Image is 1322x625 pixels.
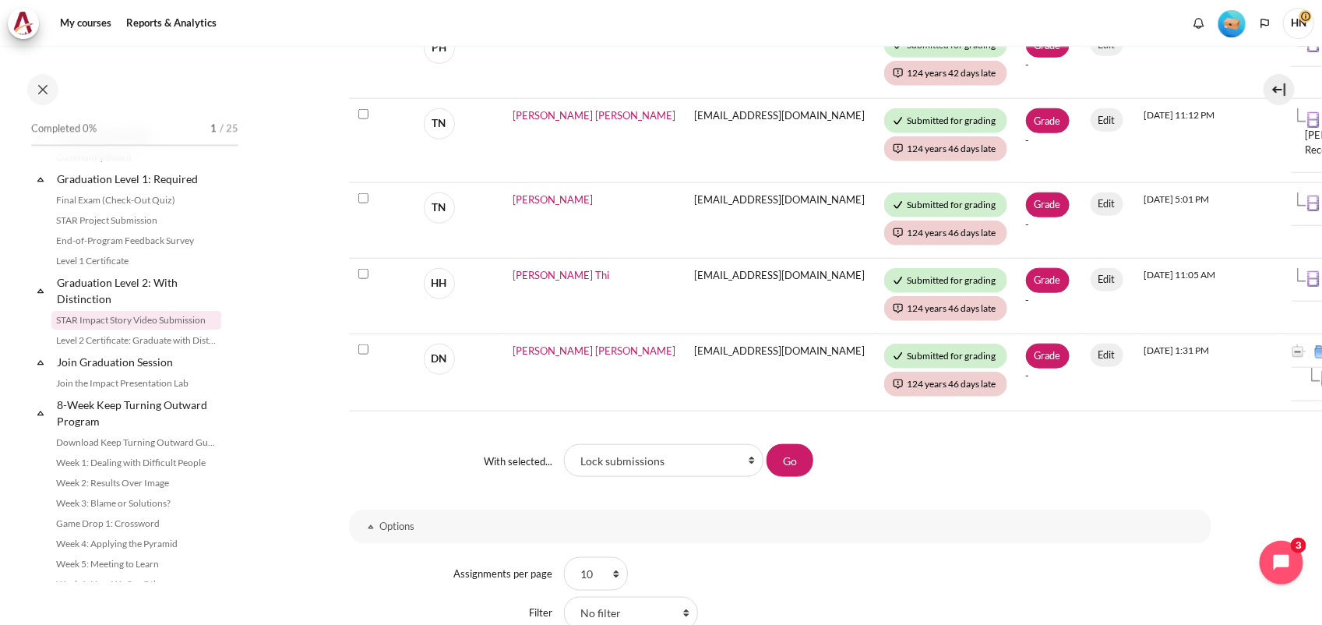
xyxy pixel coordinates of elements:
div: Show notification window with no new notifications [1187,12,1211,35]
span: PH [424,33,455,64]
a: TN [424,108,461,139]
span: Collapse [33,405,48,421]
a: STAR Project Submission [51,211,221,230]
a: TN [424,192,461,224]
span: / 25 [220,121,238,136]
span: TN [424,192,455,224]
td: [EMAIL_ADDRESS][DOMAIN_NAME] [686,98,875,182]
div: 124 years 42 days late [884,61,1007,86]
td: - [1017,182,1081,258]
td: [DATE] 5:01 PM [1135,182,1282,258]
a: Final Exam (Check-Out Quiz) [51,191,221,210]
a: Grade [1026,268,1070,293]
span: DN [424,344,455,375]
a: Graduation Level 1: Required [55,168,221,189]
a: Join the Impact Presentation Lab [51,374,221,393]
div: Submitted for grading [884,344,1007,369]
td: [EMAIL_ADDRESS][DOMAIN_NAME] [686,258,875,334]
a: Week 1: Dealing with Difficult People [51,454,221,472]
a: [PERSON_NAME] [513,193,594,206]
td: [DATE] 2:12 PM [1135,23,1282,98]
td: [EMAIL_ADDRESS][DOMAIN_NAME] [686,23,875,98]
a: Week 2: Results Over Image [51,474,221,493]
span: Collapse [33,171,48,187]
a: [PERSON_NAME] [PERSON_NAME] [513,109,676,122]
a: 8-Week Keep Turning Outward Program [55,394,221,432]
img: Video applycation.mp4 [1306,271,1321,287]
img: outward mindset _ Bich Thanh-20250912_230213-Meeting Recording.mp4 [1306,112,1321,128]
a: Week 5: Meeting to Learn [51,555,221,574]
a: Week 6: How We See Others [51,575,221,594]
a: Edit [1091,108,1124,132]
a: [PERSON_NAME] [PERSON_NAME] [513,344,676,357]
a: Week 3: Blame or Solutions? [51,494,221,513]
a: Game Drop 1: Crossword [51,514,221,533]
a: Edit [1091,268,1124,291]
a: Edit [1091,192,1124,216]
div: Level #1 [1218,9,1246,37]
span: Collapse [33,355,48,370]
a: Grade [1026,192,1070,217]
img: Architeck [12,12,34,35]
a: Week 4: Applying the Pyramid [51,535,221,553]
input: Go [767,444,813,477]
label: With selected... [484,454,552,470]
td: - [1017,23,1081,98]
div: 124 years 46 days late [884,136,1007,161]
td: [EMAIL_ADDRESS][DOMAIN_NAME] [686,334,875,411]
button: Languages [1253,12,1277,35]
span: 1 [210,121,217,136]
a: Architeck Architeck [8,8,47,39]
div: 124 years 46 days late [884,296,1007,321]
a: Level #1 [1212,9,1252,37]
span: HH [424,268,455,299]
td: [DATE] 1:31 PM [1135,334,1282,411]
a: Edit [1091,344,1124,367]
a: DN [424,344,461,375]
a: Download Keep Turning Outward Guide [51,433,221,452]
img: Nguyen_Thi_Lan_Thanh.mp4 [1306,196,1321,211]
td: - [1017,258,1081,334]
span: Collapse [33,283,48,298]
td: - [1017,98,1081,182]
span: TN [424,108,455,139]
td: [DATE] 11:05 AM [1135,258,1282,334]
span: Completed 0% [31,121,97,136]
a: Join Graduation Session [55,351,221,373]
a: Reports & Analytics [121,8,222,39]
a: Completed 0% 1 / 25 [31,118,238,161]
div: Submitted for grading [884,108,1007,133]
div: 124 years 46 days late [884,221,1007,245]
td: [DATE] 11:12 PM [1135,98,1282,182]
a: User menu [1283,8,1314,39]
a: STAR Impact Story Video Submission [51,311,221,330]
a: PH [424,33,461,64]
a: Level 1 Certificate [51,252,221,270]
div: Submitted for grading [884,192,1007,217]
img: Level #1 [1218,10,1246,37]
div: Submitted for grading [884,268,1007,293]
div: 124 years 46 days late [884,372,1007,397]
a: Graduation Level 2: With Distinction [55,272,221,309]
a: [PERSON_NAME] Thi [513,269,610,281]
a: HH [424,268,461,299]
a: Grade [1026,344,1070,369]
label: Filter [529,606,552,619]
td: - [1017,334,1081,411]
h3: Options [380,520,1180,533]
td: [EMAIL_ADDRESS][DOMAIN_NAME] [686,182,875,258]
label: Assignments per page [453,567,552,580]
a: Grade [1026,108,1070,133]
a: My courses [55,8,117,39]
a: Level 2 Certificate: Graduate with Distinction [51,331,221,350]
a: End-of-Program Feedback Survey [51,231,221,250]
span: HN [1283,8,1314,39]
